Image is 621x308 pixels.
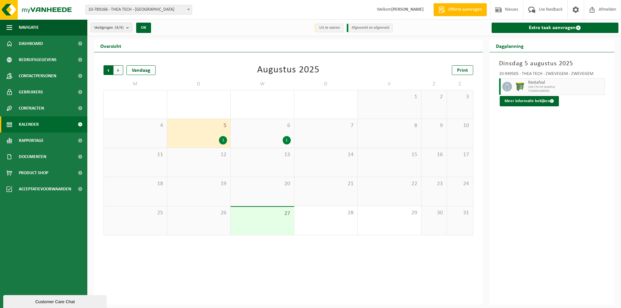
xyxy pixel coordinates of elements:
span: 8 [361,122,418,129]
span: 24 [450,180,469,187]
span: Rapportage [19,133,44,149]
img: WB-0770-HPE-GN-50 [515,82,525,91]
span: 1 [361,93,418,101]
span: 6 [234,122,291,129]
td: D [167,78,231,90]
span: 20 [234,180,291,187]
span: 29 [361,209,418,217]
span: 2 [425,93,444,101]
span: 4 [107,122,164,129]
td: W [231,78,294,90]
span: 16 [425,151,444,158]
count: (4/4) [115,26,124,30]
span: Contracten [19,100,44,116]
div: Vandaag [126,65,156,75]
td: Z [421,78,447,90]
span: Vorige [103,65,113,75]
span: 23 [425,180,444,187]
div: 1 [283,136,291,144]
button: Vestigingen(4/4) [91,23,132,32]
span: 17 [450,151,469,158]
span: T250001406059 [528,89,603,93]
span: 25 [107,209,164,217]
span: Navigatie [19,19,39,36]
button: OK [136,23,151,33]
span: 11 [107,151,164,158]
td: V [358,78,421,90]
span: Volgende [114,65,123,75]
a: Offerte aanvragen [433,3,487,16]
span: 19 [170,180,227,187]
span: 7 [298,122,354,129]
span: 15 [361,151,418,158]
span: 27 [234,210,291,217]
li: Uit te voeren [314,24,343,32]
span: Acceptatievoorwaarden [19,181,71,197]
span: 30 [425,209,444,217]
button: Meer informatie bekijken [500,96,559,106]
span: 26 [170,209,227,217]
a: Print [452,65,473,75]
span: 28 [298,209,354,217]
span: Documenten [19,149,46,165]
span: 21 [298,180,354,187]
span: 31 [450,209,469,217]
span: Kalender [19,116,39,133]
span: 10 [450,122,469,129]
span: Offerte aanvragen [447,6,484,13]
span: 9 [425,122,444,129]
div: Augustus 2025 [257,65,320,75]
span: 3 [450,93,469,101]
span: 10-789166 - THEA TECH - HARELBEKE [85,5,192,15]
strong: [PERSON_NAME] [391,7,424,12]
td: Z [447,78,473,90]
a: Extra taak aanvragen [492,23,619,33]
span: 14 [298,151,354,158]
span: Restafval [528,80,603,85]
td: D [294,78,358,90]
span: Gebruikers [19,84,43,100]
div: 1 [219,136,227,144]
h3: Dinsdag 5 augustus 2025 [499,59,605,69]
iframe: chat widget [3,294,108,308]
span: Contactpersonen [19,68,56,84]
div: 10-949505 - THEA TECH - ZWEVEGEM - ZWEVEGEM [499,72,605,78]
h2: Overzicht [94,39,128,52]
span: Bedrijfsgegevens [19,52,57,68]
span: Vestigingen [94,23,124,33]
span: WB-770-HP restafval [528,85,603,89]
span: 12 [170,151,227,158]
span: Dashboard [19,36,43,52]
span: 18 [107,180,164,187]
span: Print [457,68,468,73]
span: 13 [234,151,291,158]
span: Product Shop [19,165,48,181]
td: M [103,78,167,90]
li: Afgewerkt en afgemeld [347,24,393,32]
span: 5 [170,122,227,129]
h2: Dagplanning [489,39,530,52]
span: 22 [361,180,418,187]
span: 10-789166 - THEA TECH - HARELBEKE [86,5,192,14]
